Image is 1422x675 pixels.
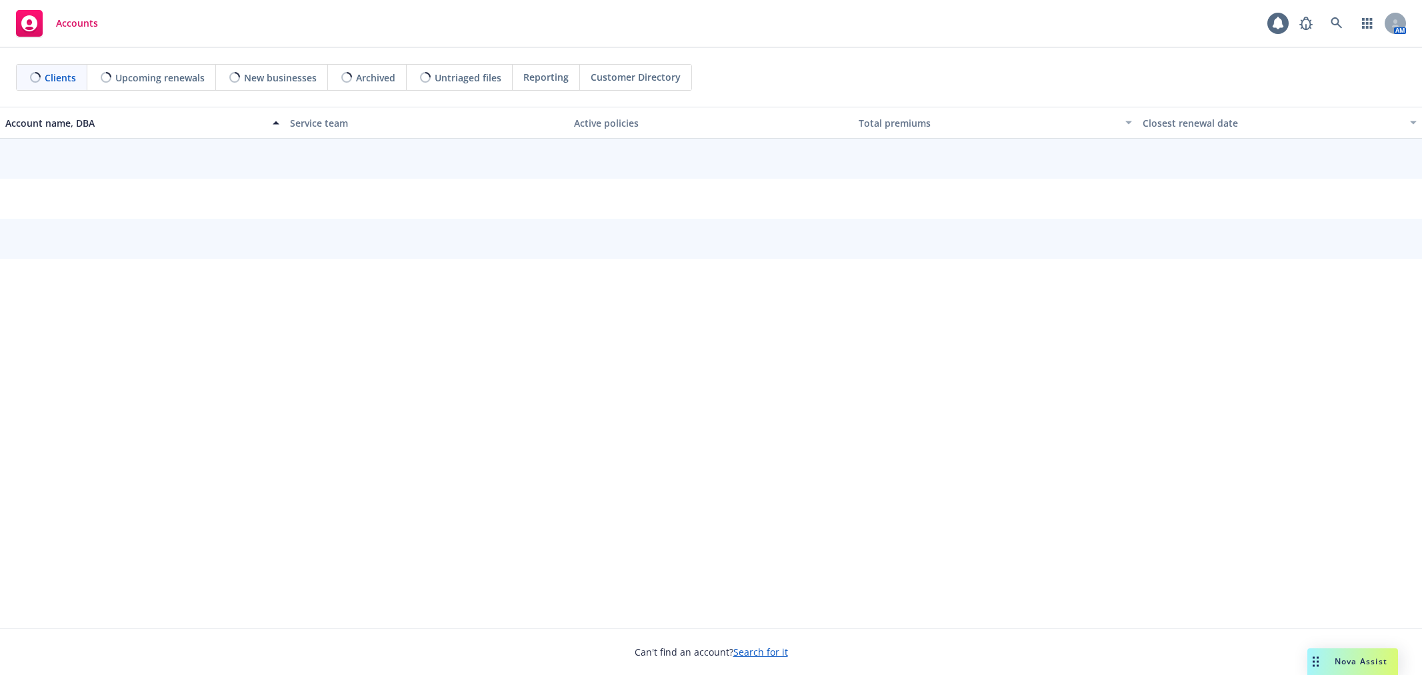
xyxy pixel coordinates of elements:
a: Search [1323,10,1350,37]
button: Active policies [569,107,853,139]
a: Report a Bug [1293,10,1319,37]
div: Drag to move [1307,648,1324,675]
a: Switch app [1354,10,1381,37]
span: Reporting [523,70,569,84]
div: Service team [290,116,564,130]
a: Search for it [733,646,788,658]
span: Can't find an account? [635,645,788,659]
div: Total premiums [859,116,1118,130]
button: Service team [285,107,569,139]
span: Upcoming renewals [115,71,205,85]
span: Accounts [56,18,98,29]
span: Clients [45,71,76,85]
div: Account name, DBA [5,116,265,130]
button: Closest renewal date [1137,107,1422,139]
span: New businesses [244,71,317,85]
div: Active policies [574,116,848,130]
span: Customer Directory [591,70,681,84]
button: Nova Assist [1307,648,1398,675]
span: Nova Assist [1335,656,1387,667]
a: Accounts [11,5,103,42]
span: Archived [356,71,395,85]
button: Total premiums [853,107,1138,139]
div: Closest renewal date [1143,116,1402,130]
span: Untriaged files [435,71,501,85]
